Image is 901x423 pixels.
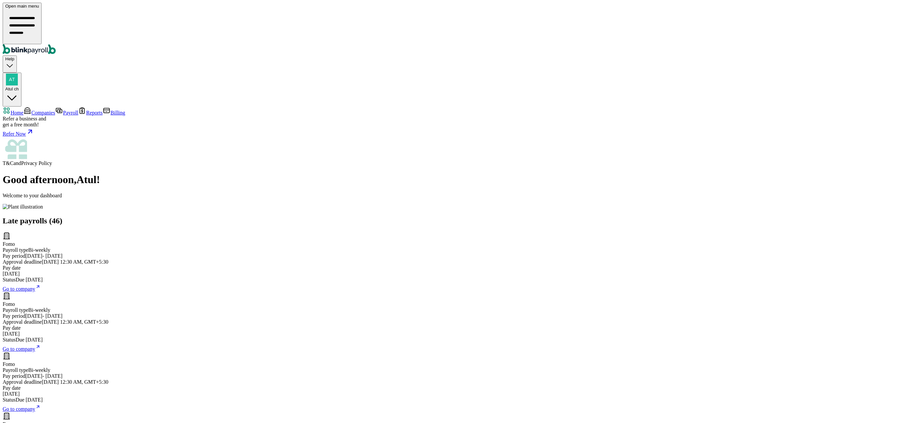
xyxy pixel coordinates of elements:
[42,319,109,325] span: [DATE] 12:30 AM, GMT+5:30
[3,73,21,107] button: Atul ch
[3,3,42,44] button: Open main menu
[28,367,50,373] span: Bi-weekly
[5,56,14,61] span: Help
[25,253,62,259] span: [DATE] - [DATE]
[16,277,43,282] span: Due [DATE]
[23,110,55,115] a: Companies
[16,397,43,403] span: Due [DATE]
[791,352,901,423] iframe: Chat Widget
[3,361,15,367] span: Fomo
[25,373,62,379] span: [DATE] - [DATE]
[16,337,43,342] span: Due [DATE]
[3,204,43,210] img: Plant illustration
[3,116,898,128] div: Refer a business and get a free month!
[42,379,109,385] span: [DATE] 12:30 AM, GMT+5:30
[3,406,35,412] span: Go to company
[3,307,28,313] span: Payroll type
[5,86,19,91] span: Atul ch
[3,379,42,385] span: Approval deadline
[3,373,25,379] span: Pay period
[3,3,898,55] nav: Global
[3,216,898,225] h2: Late payrolls ( 46 )
[31,110,55,115] span: Companies
[3,271,20,277] span: [DATE]
[28,247,50,253] span: Bi-weekly
[3,385,21,391] span: Pay date
[3,193,898,199] p: Welcome to your dashboard
[3,397,16,403] span: Status
[3,331,20,337] span: [DATE]
[3,241,15,247] span: Fomo
[3,346,35,352] span: Go to company
[3,367,28,373] span: Payroll type
[3,110,23,115] a: Home
[55,110,78,115] a: Payroll
[3,406,41,412] a: Go to company
[3,313,25,319] span: Pay period
[3,319,42,325] span: Approval deadline
[3,265,21,271] span: Pay date
[3,107,898,166] nav: Sidebar
[110,110,125,115] span: Billing
[78,110,103,115] a: Reports
[42,259,109,265] span: [DATE] 12:30 AM, GMT+5:30
[3,174,898,186] h1: Good afternoon , Atul !
[25,313,62,319] span: [DATE] - [DATE]
[86,110,103,115] span: Reports
[103,110,125,115] a: Billing
[3,277,16,282] span: Status
[3,391,20,397] span: [DATE]
[3,301,15,307] span: Fomo
[11,110,23,115] span: Home
[3,160,14,166] span: T&C
[3,55,17,72] button: Help
[3,253,25,259] span: Pay period
[3,128,898,137] a: Refer Now
[14,160,21,166] span: and
[3,247,28,253] span: Payroll type
[28,307,50,313] span: Bi-weekly
[3,337,16,342] span: Status
[21,160,52,166] span: Privacy Policy
[63,110,78,115] span: Payroll
[3,286,41,292] a: Go to company
[5,4,39,9] span: Open main menu
[3,286,35,292] span: Go to company
[3,346,41,352] a: Go to company
[3,325,21,331] span: Pay date
[3,259,42,265] span: Approval deadline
